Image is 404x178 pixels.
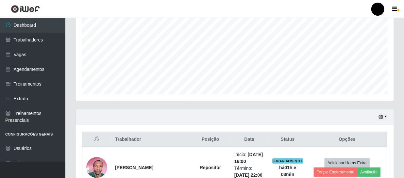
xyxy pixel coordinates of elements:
[234,152,263,164] time: [DATE] 16:00
[357,168,380,177] button: Avaliação
[325,158,369,168] button: Adicionar Horas Extra
[314,168,358,177] button: Forçar Encerramento
[268,132,307,147] th: Status
[234,172,262,178] time: [DATE] 22:00
[115,165,153,170] strong: [PERSON_NAME]
[234,151,264,165] li: Início:
[111,132,191,147] th: Trabalhador
[191,132,230,147] th: Posição
[11,5,40,13] img: CoreUI Logo
[230,132,268,147] th: Data
[272,158,303,164] span: EM ANDAMENTO
[200,165,221,170] strong: Repositor
[279,165,296,177] strong: há 01 h e 03 min
[307,132,387,147] th: Opções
